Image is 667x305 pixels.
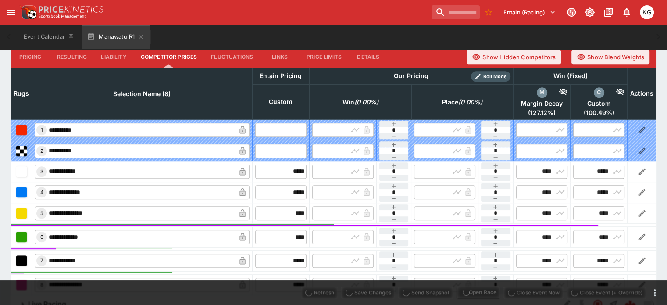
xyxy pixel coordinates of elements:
[39,6,103,13] img: PriceKinetics
[39,14,86,18] img: Sportsbook Management
[640,5,654,19] div: Kevin Gutschlag
[50,47,94,68] button: Resulting
[457,286,500,298] div: split button
[204,47,260,68] button: Fluctuations
[39,189,45,195] span: 4
[516,100,567,108] span: Margin Decay
[354,97,378,108] em: ( 0.00 %)
[39,169,45,175] span: 3
[134,47,204,68] button: Competitor Prices
[600,4,616,20] button: Documentation
[619,4,635,20] button: Notifications
[498,5,561,19] button: Select Tenant
[649,287,660,298] button: more
[39,127,45,133] span: 1
[11,47,50,68] button: Pricing
[252,84,309,119] th: Custom
[19,4,37,21] img: PriceKinetics Logo
[4,4,19,20] button: open drawer
[390,71,432,82] div: Our Pricing
[300,47,349,68] button: Price Limits
[467,50,561,64] button: Show Hidden Competitors
[458,97,482,108] em: ( 0.00 %)
[637,3,656,22] button: Kevin Gutschlag
[432,5,480,19] input: search
[260,47,300,68] button: Links
[573,100,624,108] span: Custom
[482,5,496,19] button: No Bookmarks
[252,68,309,84] th: Entain Pricing
[11,68,32,119] th: Rugs
[547,87,568,98] div: Hide Competitor
[594,87,604,98] div: custom
[573,109,624,117] span: ( 100.49 %)
[480,73,510,80] span: Roll Mode
[604,87,625,98] div: Hide Competitor
[628,68,656,119] th: Actions
[571,50,649,64] button: Show Blend Weights
[94,47,133,68] button: Liability
[516,109,567,117] span: ( 127.12 %)
[39,148,45,154] span: 2
[582,4,598,20] button: Toggle light/dark mode
[333,97,388,108] span: Win(0.00%)
[39,210,45,216] span: 5
[18,25,80,49] button: Event Calendar
[471,71,510,82] div: Show/hide Price Roll mode configuration.
[39,258,45,264] span: 7
[82,25,150,49] button: Manawatu R1
[39,234,45,240] span: 6
[103,89,180,99] span: Selection Name (8)
[349,47,388,68] button: Details
[432,97,492,108] span: Place(0.00%)
[564,4,579,20] button: Connected to PK
[514,68,628,84] th: Win (Fixed)
[537,87,547,98] div: margin_decay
